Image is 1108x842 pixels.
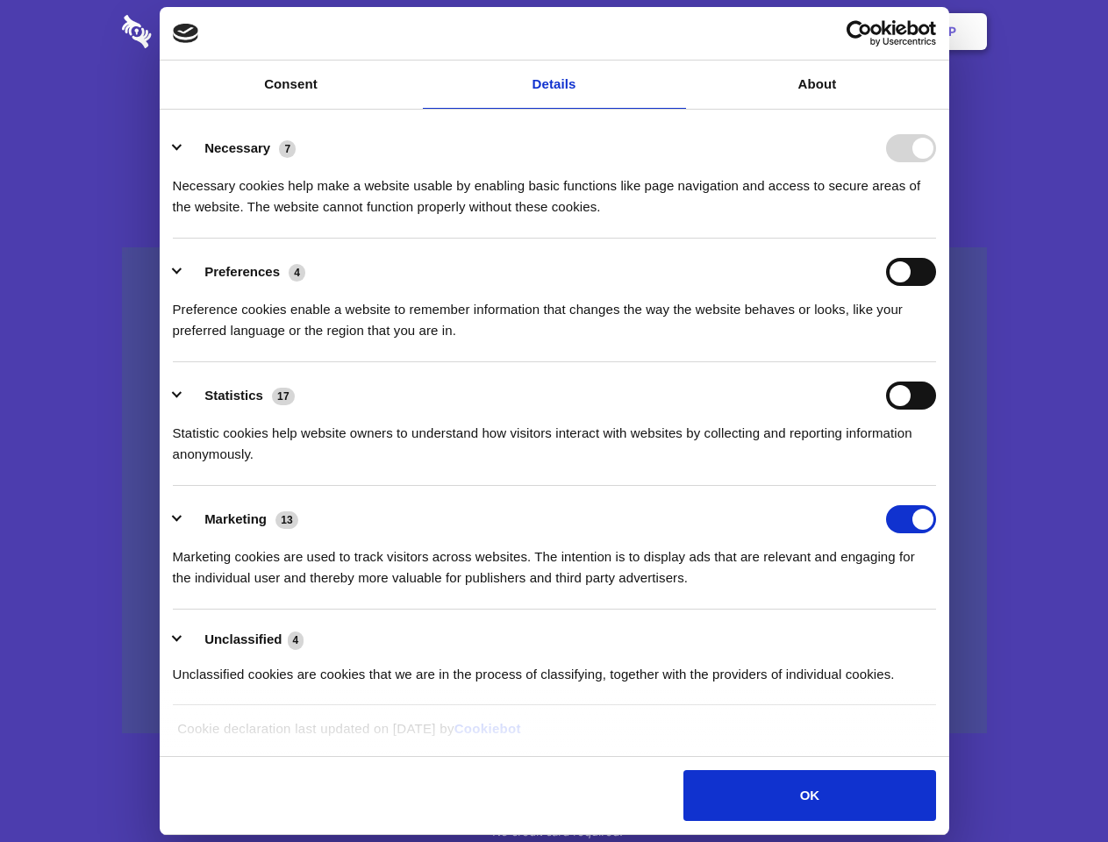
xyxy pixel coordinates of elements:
a: Details [423,61,686,109]
div: Marketing cookies are used to track visitors across websites. The intention is to display ads tha... [173,533,936,589]
button: Marketing (13) [173,505,310,533]
div: Cookie declaration last updated on [DATE] by [164,718,944,753]
a: Consent [160,61,423,109]
span: 13 [275,511,298,529]
span: 17 [272,388,295,405]
a: Cookiebot [454,721,521,736]
div: Statistic cookies help website owners to understand how visitors interact with websites by collec... [173,410,936,465]
button: OK [683,770,935,821]
span: 7 [279,140,296,158]
iframe: Drift Widget Chat Controller [1020,754,1087,821]
a: Login [796,4,872,59]
label: Necessary [204,140,270,155]
h1: Eliminate Slack Data Loss. [122,79,987,142]
div: Unclassified cookies are cookies that we are in the process of classifying, together with the pro... [173,651,936,685]
label: Marketing [204,511,267,526]
img: logo [173,24,199,43]
label: Statistics [204,388,263,403]
div: Necessary cookies help make a website usable by enabling basic functions like page navigation and... [173,162,936,218]
a: Wistia video thumbnail [122,247,987,734]
button: Statistics (17) [173,382,306,410]
h4: Auto-redaction of sensitive data, encrypted data sharing and self-destructing private chats. Shar... [122,160,987,218]
label: Preferences [204,264,280,279]
span: 4 [288,631,304,649]
a: Pricing [515,4,591,59]
div: Preference cookies enable a website to remember information that changes the way the website beha... [173,286,936,341]
a: Contact [711,4,792,59]
img: logo-wordmark-white-trans-d4663122ce5f474addd5e946df7df03e33cb6a1c49d2221995e7729f52c070b2.svg [122,15,272,48]
span: 4 [289,264,305,282]
button: Preferences (4) [173,258,317,286]
a: About [686,61,949,109]
a: Usercentrics Cookiebot - opens in a new window [783,20,936,46]
button: Unclassified (4) [173,629,315,651]
button: Necessary (7) [173,134,307,162]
